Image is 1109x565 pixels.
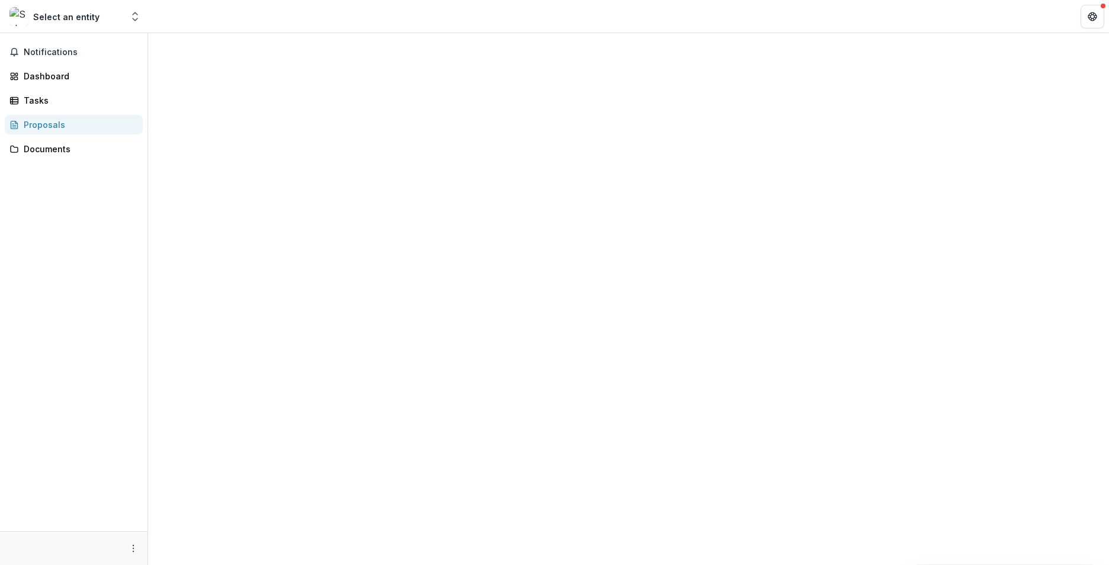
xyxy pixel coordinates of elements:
img: Select an entity [9,7,28,26]
a: Proposals [5,115,143,134]
button: Open entity switcher [127,5,143,28]
span: Notifications [24,47,138,57]
div: Documents [24,143,133,155]
div: Proposals [24,118,133,131]
button: Notifications [5,43,143,62]
a: Dashboard [5,66,143,86]
a: Documents [5,139,143,159]
div: Dashboard [24,70,133,82]
div: Tasks [24,94,133,107]
a: Tasks [5,91,143,110]
button: Get Help [1081,5,1104,28]
div: Select an entity [33,11,100,23]
button: More [126,541,140,556]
